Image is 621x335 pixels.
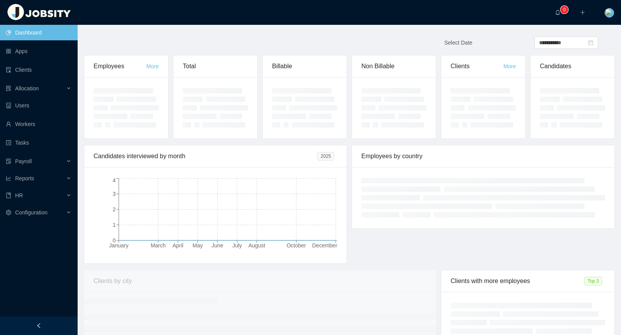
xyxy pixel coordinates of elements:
[605,8,614,17] img: fd154270-6900-11e8-8dba-5d495cac71c7_5cf6810034285.jpeg
[183,55,248,77] div: Total
[585,277,602,285] span: Top 3
[451,270,585,292] div: Clients with more employees
[15,85,39,92] span: Allocation
[6,193,11,198] i: icon: book
[146,63,159,69] a: More
[272,55,337,77] div: Billable
[113,177,116,183] tspan: 4
[113,191,116,197] tspan: 3
[6,159,11,164] i: icon: file-protect
[15,192,23,199] span: HR
[6,135,71,150] a: icon: profileTasks
[540,55,605,77] div: Candidates
[6,86,11,91] i: icon: solution
[15,175,34,181] span: Reports
[451,55,503,77] div: Clients
[193,242,203,249] tspan: May
[232,242,242,249] tspan: July
[248,242,265,249] tspan: August
[361,55,427,77] div: Non Billable
[6,25,71,40] a: icon: pie-chartDashboard
[94,55,146,77] div: Employees
[6,98,71,113] a: icon: robotUsers
[15,209,47,216] span: Configuration
[317,152,334,161] span: 2025
[113,237,116,243] tspan: 0
[113,222,116,228] tspan: 1
[109,242,128,249] tspan: January
[361,145,605,167] div: Employees by country
[6,43,71,59] a: icon: appstoreApps
[580,10,585,15] i: icon: plus
[94,145,317,167] div: Candidates interviewed by month
[212,242,224,249] tspan: June
[6,116,71,132] a: icon: userWorkers
[503,63,516,69] a: More
[312,242,337,249] tspan: December
[151,242,166,249] tspan: March
[286,242,306,249] tspan: October
[15,158,32,164] span: Payroll
[113,206,116,212] tspan: 2
[172,242,183,249] tspan: April
[555,10,560,15] i: icon: bell
[6,62,71,78] a: icon: auditClients
[560,6,568,14] sup: 0
[444,40,472,46] span: Select Date
[588,40,593,45] i: icon: calendar
[6,176,11,181] i: icon: line-chart
[6,210,11,215] i: icon: setting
